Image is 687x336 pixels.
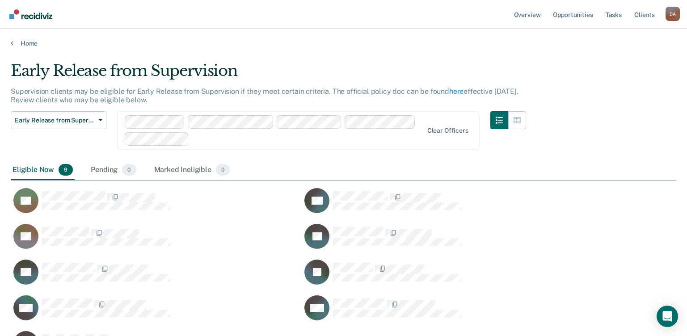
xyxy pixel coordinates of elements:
div: CaseloadOpportunityCell-04791733 [302,259,593,295]
img: Recidiviz [9,9,52,19]
a: here [449,87,464,96]
p: Supervision clients may be eligible for Early Release from Supervision if they meet certain crite... [11,87,518,104]
div: D A [666,7,680,21]
div: CaseloadOpportunityCell-04844865 [11,295,302,331]
div: CaseloadOpportunityCell-04215123 [302,295,593,331]
span: 9 [59,164,73,176]
div: Eligible Now9 [11,160,75,180]
a: Home [11,39,676,47]
div: Open Intercom Messenger [657,306,678,327]
div: Clear officers [427,127,468,134]
div: CaseloadOpportunityCell-03624117 [11,188,302,223]
div: Pending0 [89,160,138,180]
div: CaseloadOpportunityCell-02656484 [302,188,593,223]
span: 0 [216,164,230,176]
button: Profile dropdown button [666,7,680,21]
div: Early Release from Supervision [11,62,526,87]
span: 0 [122,164,136,176]
div: CaseloadOpportunityCell-05402111 [302,223,593,259]
div: CaseloadOpportunityCell-06420307 [11,259,302,295]
span: Early Release from Supervision [15,117,95,124]
div: Marked Ineligible0 [152,160,232,180]
button: Early Release from Supervision [11,111,106,129]
div: CaseloadOpportunityCell-04127516 [11,223,302,259]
